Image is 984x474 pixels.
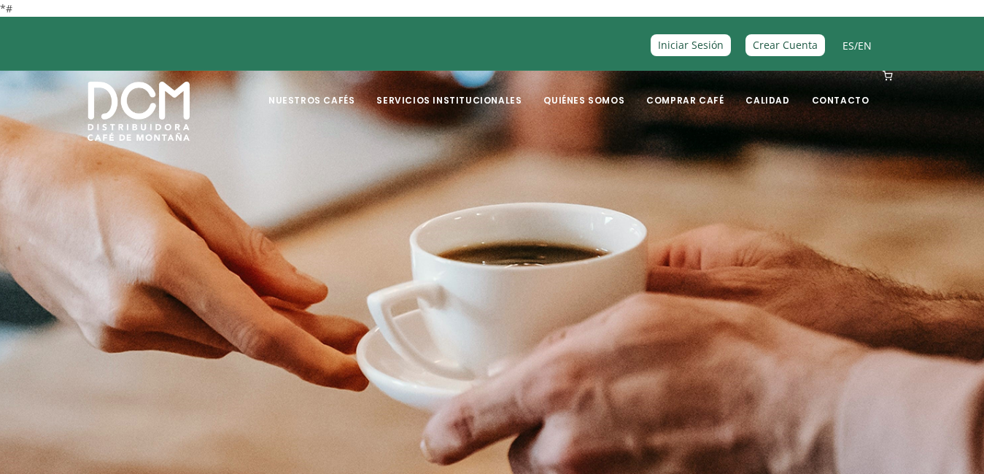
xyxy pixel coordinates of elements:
a: Nuestros Cafés [260,72,363,106]
a: EN [858,39,872,53]
span: / [842,37,872,54]
a: Quiénes Somos [535,72,633,106]
a: Comprar Café [638,72,732,106]
a: Contacto [803,72,878,106]
a: Iniciar Sesión [651,34,731,55]
a: ES [842,39,854,53]
a: Servicios Institucionales [368,72,530,106]
a: Calidad [737,72,798,106]
a: Crear Cuenta [745,34,825,55]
